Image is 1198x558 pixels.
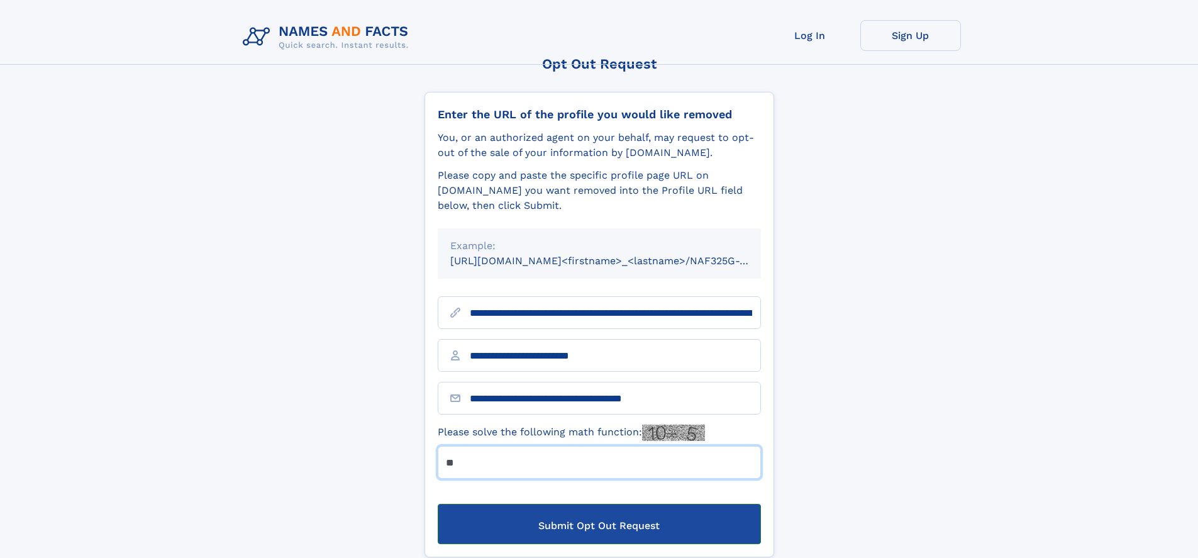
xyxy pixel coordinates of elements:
button: Submit Opt Out Request [438,504,761,544]
a: Log In [760,20,860,51]
a: Sign Up [860,20,961,51]
label: Please solve the following math function: [438,425,705,441]
img: Logo Names and Facts [238,20,419,54]
div: Enter the URL of the profile you would like removed [438,108,761,121]
div: You, or an authorized agent on your behalf, may request to opt-out of the sale of your informatio... [438,130,761,160]
div: Example: [450,238,748,254]
div: Please copy and paste the specific profile page URL on [DOMAIN_NAME] you want removed into the Pr... [438,168,761,213]
small: [URL][DOMAIN_NAME]<firstname>_<lastname>/NAF325G-xxxxxxxx [450,255,785,267]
